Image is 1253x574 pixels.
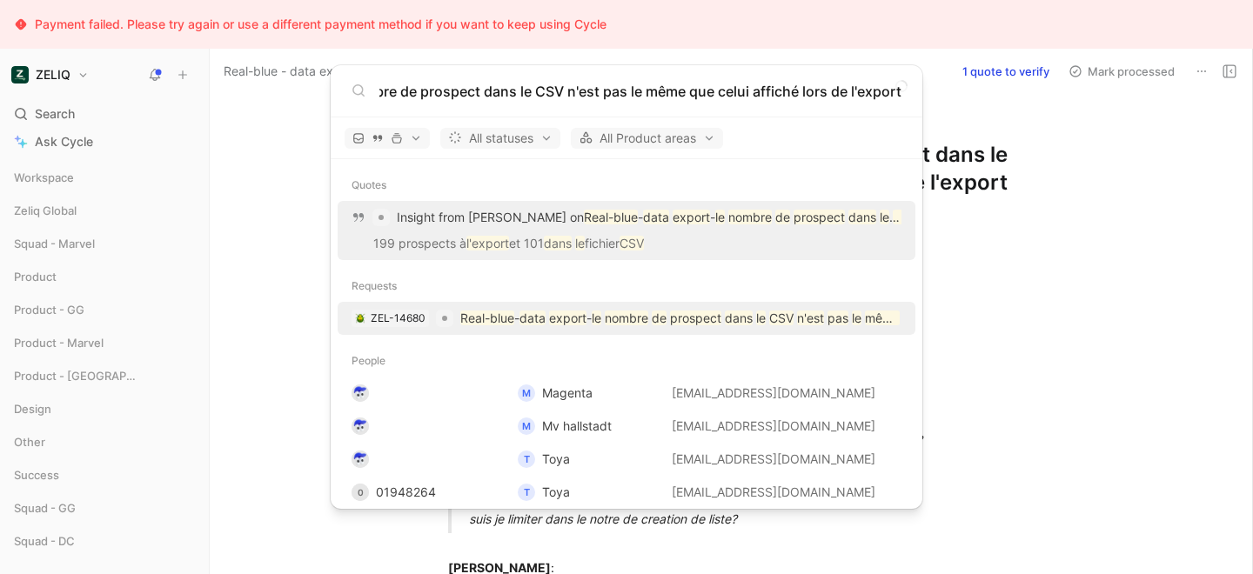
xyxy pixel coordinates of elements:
[592,310,601,325] mark: le
[620,236,644,250] mark: CSV
[518,484,535,501] div: T
[673,210,710,224] mark: export
[670,310,721,325] mark: prospect
[519,310,546,325] mark: data
[880,210,889,224] mark: le
[376,484,436,499] span: 01948264
[331,345,922,377] div: People
[643,210,669,224] mark: data
[338,476,915,509] button: 001948264TToya[EMAIL_ADDRESS][DOMAIN_NAME]
[518,417,535,435] div: M
[440,128,560,149] button: All statuses
[828,310,848,325] mark: pas
[652,310,667,325] mark: de
[542,418,612,433] span: Mv hallstadt
[338,302,915,335] a: 🪲ZEL-14680Real-blue-data export-le nombre de prospect dans le CSV n'est pas le même
[542,484,570,499] span: Toya
[542,385,593,400] span: Magenta
[338,410,915,443] button: avatarMMv hallstadt[EMAIL_ADDRESS][DOMAIN_NAME]
[352,484,369,501] div: 0
[338,443,915,476] button: avatarTToya[EMAIL_ADDRESS][DOMAIN_NAME]
[794,210,845,224] mark: prospect
[575,236,585,250] mark: le
[460,310,514,325] mark: Real-blue
[571,128,723,149] button: All Product areas
[352,451,369,468] img: avatar
[542,451,570,466] span: Toya
[331,170,922,201] div: Quotes
[518,384,535,402] div: M
[584,210,638,224] mark: Real-blue
[371,310,425,327] div: ZEL-14680
[852,310,861,325] mark: le
[865,310,900,325] mark: même
[343,233,910,259] p: 199 prospects à et 101 fichier
[672,451,875,466] span: [EMAIL_ADDRESS][DOMAIN_NAME]
[379,81,901,102] input: Type a command or search anything
[756,310,766,325] mark: le
[397,207,901,228] p: Insight from [PERSON_NAME] on - -
[549,310,586,325] mark: export
[769,310,794,325] mark: CSV
[672,484,875,499] span: [EMAIL_ADDRESS][DOMAIN_NAME]
[775,210,790,224] mark: de
[518,451,535,468] div: T
[466,236,509,250] mark: l'export
[728,210,772,224] mark: nombre
[848,210,876,224] mark: dans
[352,417,369,435] img: avatar
[352,384,369,402] img: avatar
[672,385,875,400] span: [EMAIL_ADDRESS][DOMAIN_NAME]
[605,310,648,325] mark: nombre
[544,236,572,250] mark: dans
[797,310,824,325] mark: n'est
[725,310,753,325] mark: dans
[338,201,915,260] a: Insight from [PERSON_NAME] onReal-blue-data export-le nombre de prospect dans le CSV 199 prospect...
[672,418,875,433] span: [EMAIL_ADDRESS][DOMAIN_NAME]
[460,308,901,329] p: - -
[448,128,553,149] span: All statuses
[331,270,922,302] div: Requests
[579,128,715,149] span: All Product areas
[338,377,915,410] button: avatarMMagenta[EMAIL_ADDRESS][DOMAIN_NAME]
[715,210,725,224] mark: le
[355,313,365,324] img: 🪲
